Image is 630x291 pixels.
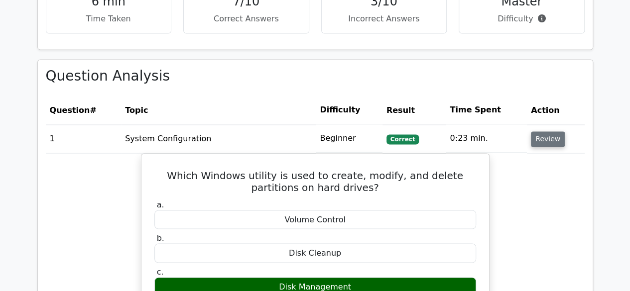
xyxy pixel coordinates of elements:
td: 1 [46,124,122,153]
span: b. [157,233,164,242]
div: Volume Control [154,210,476,229]
p: Time Taken [54,13,163,25]
th: Time Spent [446,96,527,124]
span: Question [50,105,90,115]
button: Review [531,131,565,147]
th: # [46,96,122,124]
p: Difficulty [467,13,576,25]
th: Difficulty [316,96,382,124]
td: System Configuration [121,124,316,153]
div: Disk Cleanup [154,243,476,263]
span: Correct [386,134,419,144]
p: Incorrect Answers [330,13,439,25]
h5: Which Windows utility is used to create, modify, and delete partitions on hard drives? [153,170,477,194]
td: Beginner [316,124,382,153]
span: a. [157,199,164,209]
span: c. [157,267,164,276]
th: Result [382,96,446,124]
th: Action [527,96,584,124]
th: Topic [121,96,316,124]
td: 0:23 min. [446,124,527,153]
p: Correct Answers [192,13,301,25]
h3: Question Analysis [46,68,585,85]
